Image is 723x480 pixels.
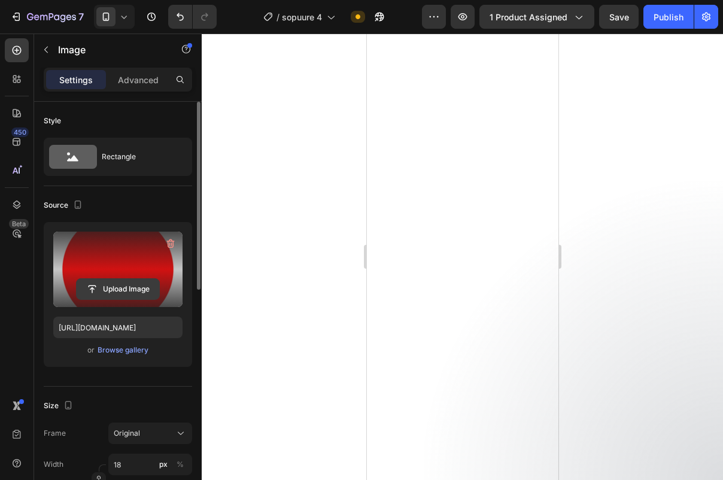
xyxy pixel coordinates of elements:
[282,11,322,23] span: sopuure 4
[44,428,66,439] label: Frame
[44,198,85,214] div: Source
[9,219,29,229] div: Beta
[114,428,140,439] span: Original
[5,5,89,29] button: 7
[159,459,168,470] div: px
[87,343,95,357] span: or
[11,127,29,137] div: 450
[44,398,75,414] div: Size
[44,116,61,126] div: Style
[44,459,63,470] label: Width
[479,5,594,29] button: 1 product assigned
[102,143,175,171] div: Rectangle
[108,423,192,444] button: Original
[168,5,217,29] div: Undo/Redo
[78,10,84,24] p: 7
[177,459,184,470] div: %
[367,34,558,480] iframe: Design area
[59,74,93,86] p: Settings
[277,11,280,23] span: /
[108,454,192,475] input: px%
[97,344,149,356] button: Browse gallery
[609,12,629,22] span: Save
[599,5,639,29] button: Save
[76,278,160,300] button: Upload Image
[53,317,183,338] input: https://example.com/image.jpg
[173,457,187,472] button: px
[643,5,694,29] button: Publish
[654,11,683,23] div: Publish
[156,457,171,472] button: %
[98,345,148,356] div: Browse gallery
[490,11,567,23] span: 1 product assigned
[118,74,159,86] p: Advanced
[58,42,160,57] p: Image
